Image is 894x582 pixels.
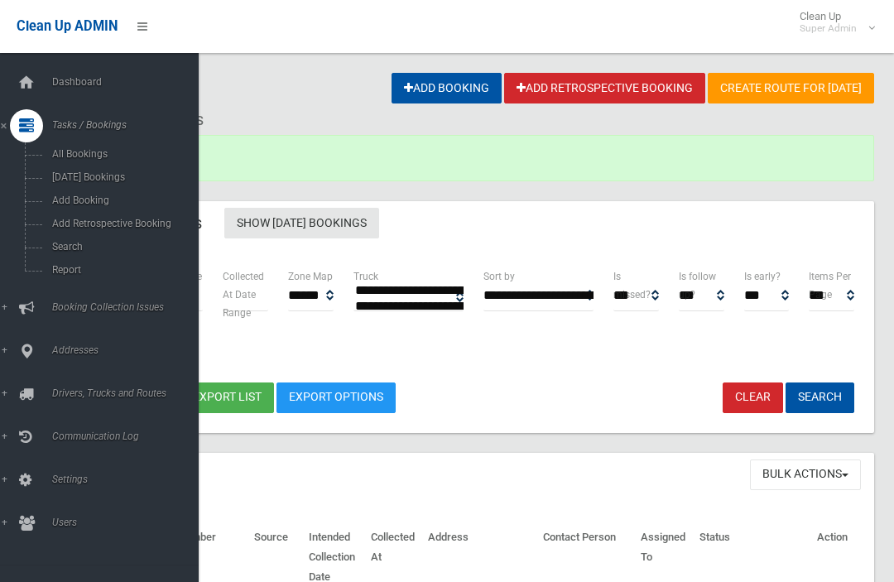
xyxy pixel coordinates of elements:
[276,382,396,413] a: Export Options
[47,430,199,442] span: Communication Log
[224,208,379,238] a: Show [DATE] Bookings
[47,344,199,356] span: Addresses
[47,264,185,276] span: Report
[723,382,783,413] a: Clear
[504,73,705,103] a: Add Retrospective Booking
[800,22,857,35] small: Super Admin
[791,10,873,35] span: Clean Up
[750,459,861,490] button: Bulk Actions
[47,241,185,253] span: Search
[47,387,199,399] span: Drivers, Trucks and Routes
[47,474,199,485] span: Settings
[47,218,185,229] span: Add Retrospective Booking
[47,76,199,88] span: Dashboard
[47,195,185,206] span: Add Booking
[47,301,199,313] span: Booking Collection Issues
[353,267,378,286] label: Truck
[786,382,854,413] button: Search
[180,382,274,413] button: Export list
[47,171,185,183] span: [DATE] Bookings
[17,18,118,34] span: Clean Up ADMIN
[73,135,874,181] div: Saved photos.
[392,73,502,103] a: Add Booking
[47,119,199,131] span: Tasks / Bookings
[47,517,199,528] span: Users
[47,148,185,160] span: All Bookings
[708,73,874,103] a: Create route for [DATE]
